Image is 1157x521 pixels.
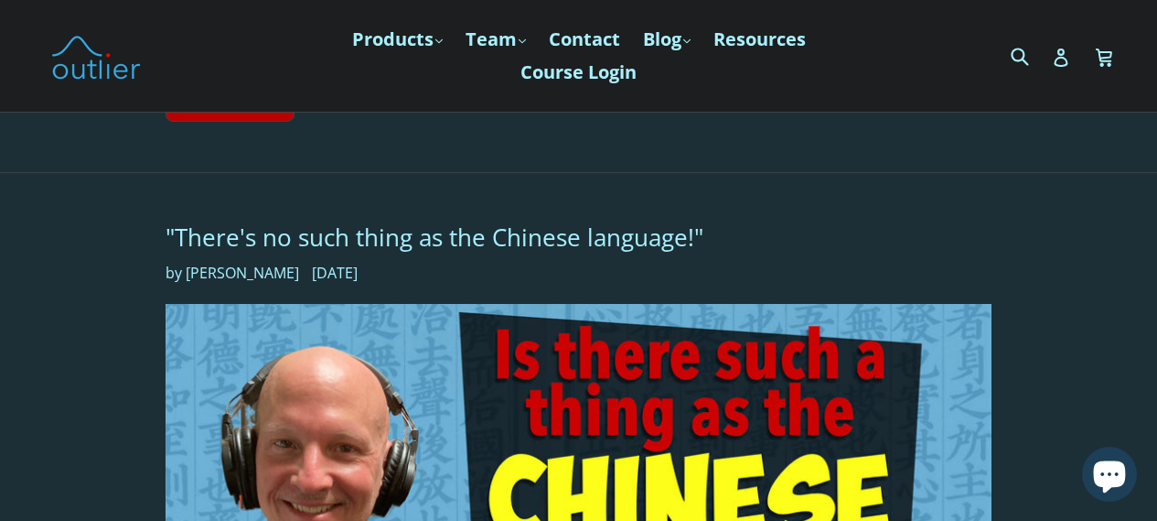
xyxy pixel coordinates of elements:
[312,263,358,283] time: [DATE]
[704,23,815,56] a: Resources
[456,23,535,56] a: Team
[343,23,452,56] a: Products
[1077,447,1142,506] inbox-online-store-chat: Shopify online store chat
[1006,37,1056,74] input: Search
[634,23,700,56] a: Blog
[511,56,646,89] a: Course Login
[540,23,629,56] a: Contact
[166,221,703,254] a: "There's no such thing as the Chinese language!"
[50,29,142,82] img: Outlier Linguistics
[166,262,299,284] span: by [PERSON_NAME]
